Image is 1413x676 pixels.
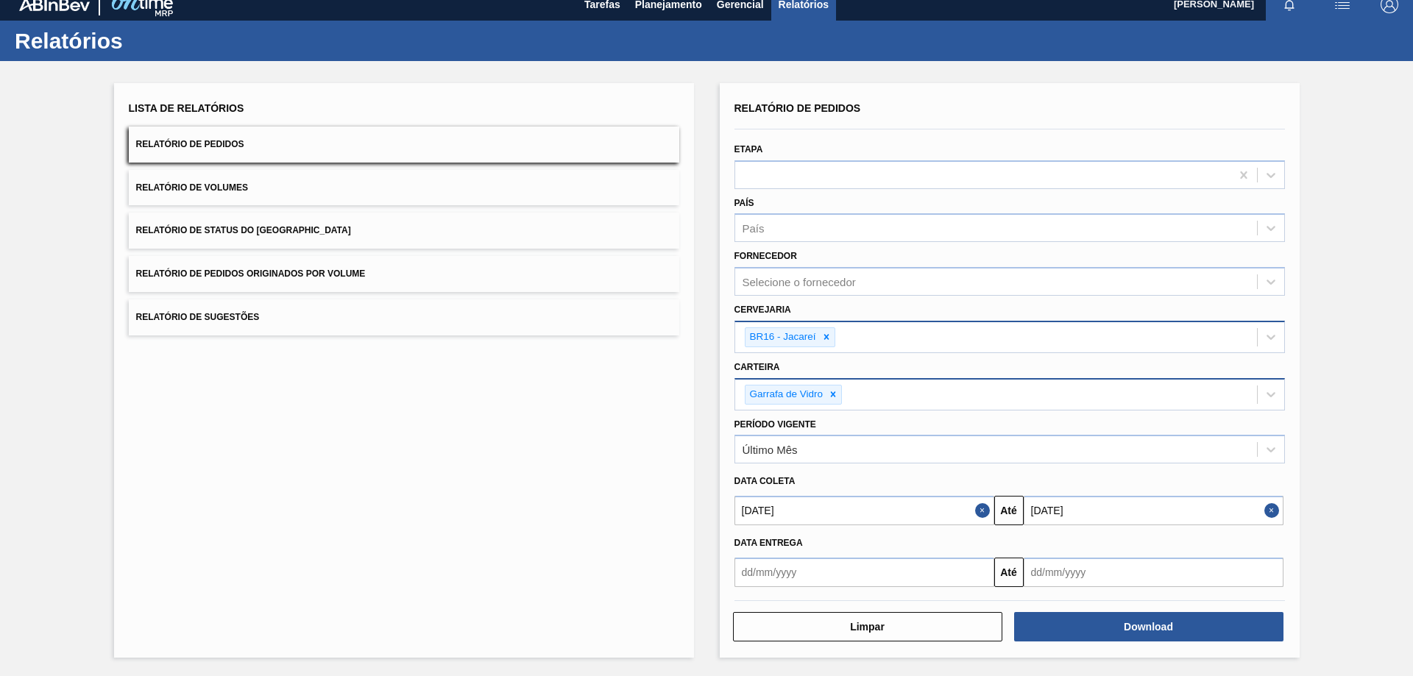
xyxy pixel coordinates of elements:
label: Período Vigente [734,419,816,430]
span: Data coleta [734,476,796,486]
button: Close [975,496,994,525]
label: Etapa [734,144,763,154]
span: Relatório de Pedidos [136,139,244,149]
div: País [743,222,765,235]
span: Relatório de Status do [GEOGRAPHIC_DATA] [136,225,351,235]
label: Cervejaria [734,305,791,315]
label: Carteira [734,362,780,372]
span: Data entrega [734,538,803,548]
input: dd/mm/yyyy [1024,558,1283,587]
button: Limpar [733,612,1002,641]
button: Relatório de Pedidos [129,127,679,163]
button: Até [994,558,1024,587]
button: Até [994,496,1024,525]
input: dd/mm/yyyy [734,558,994,587]
input: dd/mm/yyyy [734,496,994,525]
span: Relatório de Pedidos [734,102,861,114]
button: Relatório de Pedidos Originados por Volume [129,256,679,292]
div: BR16 - Jacareí [746,328,818,346]
div: Selecione o fornecedor [743,276,856,288]
button: Relatório de Sugestões [129,299,679,335]
button: Relatório de Status do [GEOGRAPHIC_DATA] [129,213,679,249]
button: Relatório de Volumes [129,170,679,206]
label: Fornecedor [734,251,797,261]
span: Relatório de Pedidos Originados por Volume [136,268,366,279]
button: Close [1264,496,1283,525]
div: Último Mês [743,444,798,456]
label: País [734,198,754,208]
h1: Relatórios [15,32,276,49]
span: Relatório de Sugestões [136,312,260,322]
input: dd/mm/yyyy [1024,496,1283,525]
span: Lista de Relatórios [129,102,244,114]
button: Download [1014,612,1283,641]
div: Garrafa de Vidro [746,385,826,404]
span: Relatório de Volumes [136,182,248,193]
